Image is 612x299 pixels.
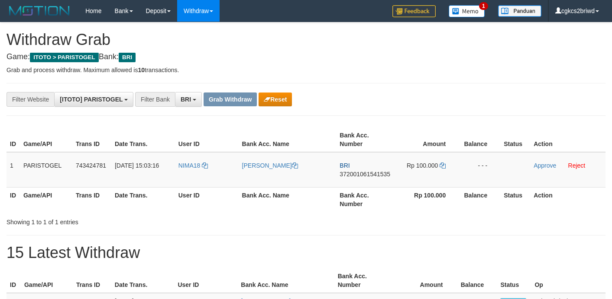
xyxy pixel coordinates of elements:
[530,127,606,152] th: Action
[119,53,136,62] span: BRI
[20,187,72,212] th: Game/API
[178,162,208,169] a: NIMA18
[340,171,390,178] span: Copy 372001061541535 to clipboard
[6,152,20,188] td: 1
[76,162,106,169] span: 743424781
[115,162,159,169] span: [DATE] 15:03:16
[20,152,72,188] td: PARISTOGEL
[204,92,257,106] button: Grab Withdraw
[60,96,123,103] span: [ITOTO] PARISTOGEL
[531,268,606,293] th: Op
[181,96,191,103] span: BRI
[6,66,606,74] p: Grab and process withdraw. Maximum allowed is transactions.
[111,187,175,212] th: Date Trans.
[530,187,606,212] th: Action
[534,162,556,169] a: Approve
[6,31,606,48] h1: Withdraw Grab
[135,92,175,107] div: Filter Bank
[334,268,394,293] th: Bank Acc. Number
[407,162,438,169] span: Rp 100.000
[174,268,237,293] th: User ID
[6,214,249,226] div: Showing 1 to 1 of 1 entries
[239,127,337,152] th: Bank Acc. Name
[336,127,396,152] th: Bank Acc. Number
[259,92,292,106] button: Reset
[237,268,334,293] th: Bank Acc. Name
[175,187,239,212] th: User ID
[336,187,396,212] th: Bank Acc. Number
[111,268,175,293] th: Date Trans.
[54,92,133,107] button: [ITOTO] PARISTOGEL
[500,187,530,212] th: Status
[21,268,73,293] th: Game/API
[449,5,485,17] img: Button%20Memo.svg
[459,127,500,152] th: Balance
[396,187,459,212] th: Rp 100.000
[459,187,500,212] th: Balance
[6,92,54,107] div: Filter Website
[6,4,72,17] img: MOTION_logo.png
[111,127,175,152] th: Date Trans.
[500,127,530,152] th: Status
[30,53,99,62] span: ITOTO > PARISTOGEL
[459,152,500,188] td: - - -
[396,127,459,152] th: Amount
[138,67,145,73] strong: 10
[6,268,21,293] th: ID
[175,92,202,107] button: BRI
[6,187,20,212] th: ID
[175,127,239,152] th: User ID
[239,187,337,212] th: Bank Acc. Name
[178,162,201,169] span: NIMA18
[497,268,531,293] th: Status
[72,187,111,212] th: Trans ID
[6,244,606,261] h1: 15 Latest Withdraw
[392,5,436,17] img: Feedback.jpg
[479,2,488,10] span: 1
[394,268,456,293] th: Amount
[456,268,497,293] th: Balance
[20,127,72,152] th: Game/API
[498,5,541,17] img: panduan.png
[568,162,586,169] a: Reject
[440,162,446,169] a: Copy 100000 to clipboard
[6,53,606,61] h4: Game: Bank:
[242,162,298,169] a: [PERSON_NAME]
[6,127,20,152] th: ID
[73,268,111,293] th: Trans ID
[340,162,350,169] span: BRI
[72,127,111,152] th: Trans ID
